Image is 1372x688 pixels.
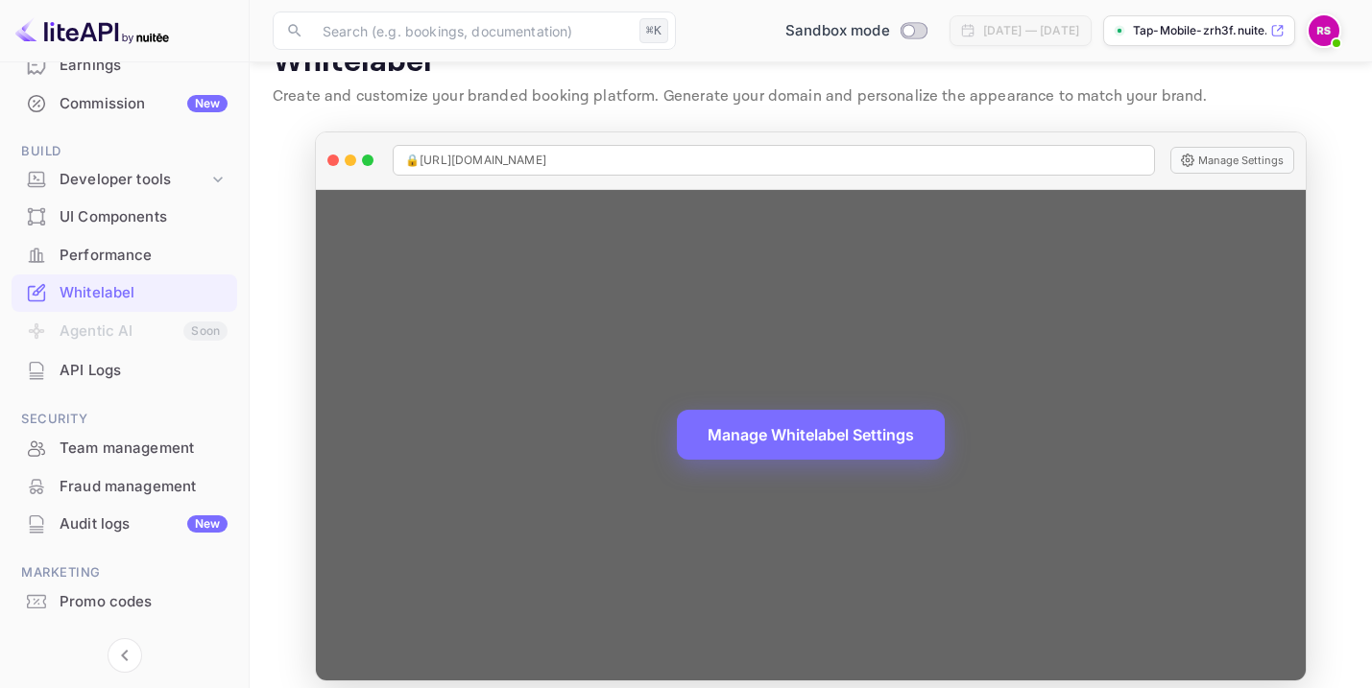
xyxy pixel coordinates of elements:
[187,95,228,112] div: New
[60,476,228,498] div: Fraud management
[1170,147,1294,174] button: Manage Settings
[1309,15,1339,46] img: Raul Sosa
[12,237,237,274] div: Performance
[12,352,237,390] div: API Logs
[187,515,228,533] div: New
[12,163,237,197] div: Developer tools
[12,141,237,162] span: Build
[12,352,237,388] a: API Logs
[60,282,228,304] div: Whitelabel
[12,562,237,583] span: Marketing
[12,506,237,541] a: Audit logsNew
[12,468,237,504] a: Fraud management
[15,15,169,46] img: LiteAPI logo
[785,20,890,42] span: Sandbox mode
[405,152,546,169] span: 🔒 [URL][DOMAIN_NAME]
[12,506,237,543] div: Audit logsNew
[778,20,934,42] div: Switch to Production mode
[12,274,237,310] a: Whitelabel
[60,360,228,382] div: API Logs
[12,468,237,506] div: Fraud management
[60,55,228,77] div: Earnings
[12,85,237,123] div: CommissionNew
[639,18,668,43] div: ⌘K
[60,591,228,613] div: Promo codes
[12,237,237,273] a: Performance
[12,199,237,234] a: UI Components
[12,409,237,430] span: Security
[12,583,237,619] a: Promo codes
[12,47,237,84] div: Earnings
[12,274,237,312] div: Whitelabel
[12,430,237,465] a: Team management
[60,169,208,191] div: Developer tools
[677,410,945,460] button: Manage Whitelabel Settings
[12,47,237,83] a: Earnings
[1133,22,1266,39] p: Tap-Mobile-zrh3f.nuite...
[273,43,1349,82] p: Whitelabel
[60,206,228,228] div: UI Components
[12,85,237,121] a: CommissionNew
[60,513,228,535] div: Audit logs
[60,438,228,460] div: Team management
[983,22,1079,39] div: [DATE] — [DATE]
[311,12,632,50] input: Search (e.g. bookings, documentation)
[273,85,1349,108] p: Create and customize your branded booking platform. Generate your domain and personalize the appe...
[12,583,237,621] div: Promo codes
[108,638,142,673] button: Collapse navigation
[60,245,228,267] div: Performance
[12,199,237,236] div: UI Components
[60,93,228,115] div: Commission
[12,430,237,467] div: Team management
